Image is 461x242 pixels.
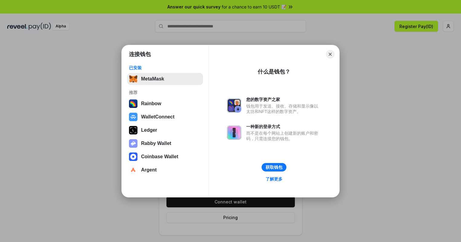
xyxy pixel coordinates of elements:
button: Rainbow [127,98,203,110]
img: svg+xml,%3Csvg%20width%3D%2228%22%20height%3D%2228%22%20viewBox%3D%220%200%2028%2028%22%20fill%3D... [129,166,137,174]
div: WalletConnect [141,114,175,120]
div: 推荐 [129,90,201,95]
img: svg+xml,%3Csvg%20xmlns%3D%22http%3A%2F%2Fwww.w3.org%2F2000%2Fsvg%22%20fill%3D%22none%22%20viewBox... [227,98,241,113]
button: Coinbase Wallet [127,151,203,163]
img: svg+xml,%3Csvg%20width%3D%2228%22%20height%3D%2228%22%20viewBox%3D%220%200%2028%2028%22%20fill%3D... [129,113,137,121]
div: 了解更多 [266,176,282,182]
div: 已安装 [129,65,201,71]
div: 一种新的登录方式 [246,124,321,129]
div: MetaMask [141,76,164,82]
a: 了解更多 [262,175,286,183]
button: Ledger [127,124,203,136]
div: 获取钱包 [266,165,282,170]
img: svg+xml,%3Csvg%20fill%3D%22none%22%20height%3D%2233%22%20viewBox%3D%220%200%2035%2033%22%20width%... [129,75,137,83]
h1: 连接钱包 [129,51,151,58]
img: svg+xml,%3Csvg%20xmlns%3D%22http%3A%2F%2Fwww.w3.org%2F2000%2Fsvg%22%20fill%3D%22none%22%20viewBox... [227,125,241,140]
img: svg+xml,%3Csvg%20width%3D%22120%22%20height%3D%22120%22%20viewBox%3D%220%200%20120%20120%22%20fil... [129,99,137,108]
div: Ledger [141,127,157,133]
img: svg+xml,%3Csvg%20xmlns%3D%22http%3A%2F%2Fwww.w3.org%2F2000%2Fsvg%22%20width%3D%2228%22%20height%3... [129,126,137,134]
img: svg+xml,%3Csvg%20xmlns%3D%22http%3A%2F%2Fwww.w3.org%2F2000%2Fsvg%22%20fill%3D%22none%22%20viewBox... [129,139,137,148]
img: svg+xml,%3Csvg%20width%3D%2228%22%20height%3D%2228%22%20viewBox%3D%220%200%2028%2028%22%20fill%3D... [129,152,137,161]
div: 钱包用于发送、接收、存储和显示像以太坊和NFT这样的数字资产。 [246,103,321,114]
button: Argent [127,164,203,176]
button: MetaMask [127,73,203,85]
button: Close [326,50,334,58]
div: 什么是钱包？ [258,68,290,75]
div: Argent [141,167,157,173]
div: 而不是在每个网站上创建新的账户和密码，只需连接您的钱包。 [246,130,321,141]
div: Rainbow [141,101,161,106]
button: 获取钱包 [262,163,286,171]
div: Rabby Wallet [141,141,171,146]
div: Coinbase Wallet [141,154,178,159]
button: WalletConnect [127,111,203,123]
div: 您的数字资产之家 [246,97,321,102]
button: Rabby Wallet [127,137,203,149]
